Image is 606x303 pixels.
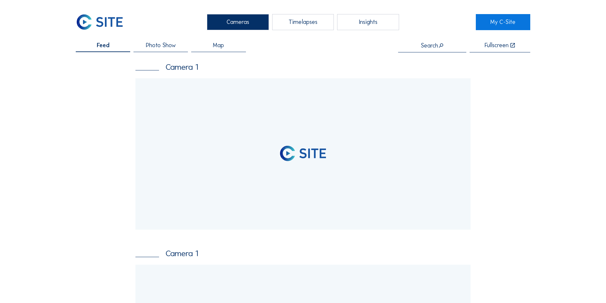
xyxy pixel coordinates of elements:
a: C-SITE Logo [76,14,130,30]
span: Map [213,42,224,48]
div: Insights [337,14,399,30]
div: Camera 1 [135,249,471,257]
div: Fullscreen [485,42,509,48]
span: Photo Show [146,42,176,48]
div: Camera 1 [135,63,471,71]
img: logo_text [299,148,326,159]
span: Feed [97,42,110,48]
img: logo_pic [286,146,289,161]
div: Timelapses [272,14,334,30]
div: Cameras [207,14,269,30]
a: My C-Site [476,14,530,30]
img: C-SITE Logo [76,14,123,30]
